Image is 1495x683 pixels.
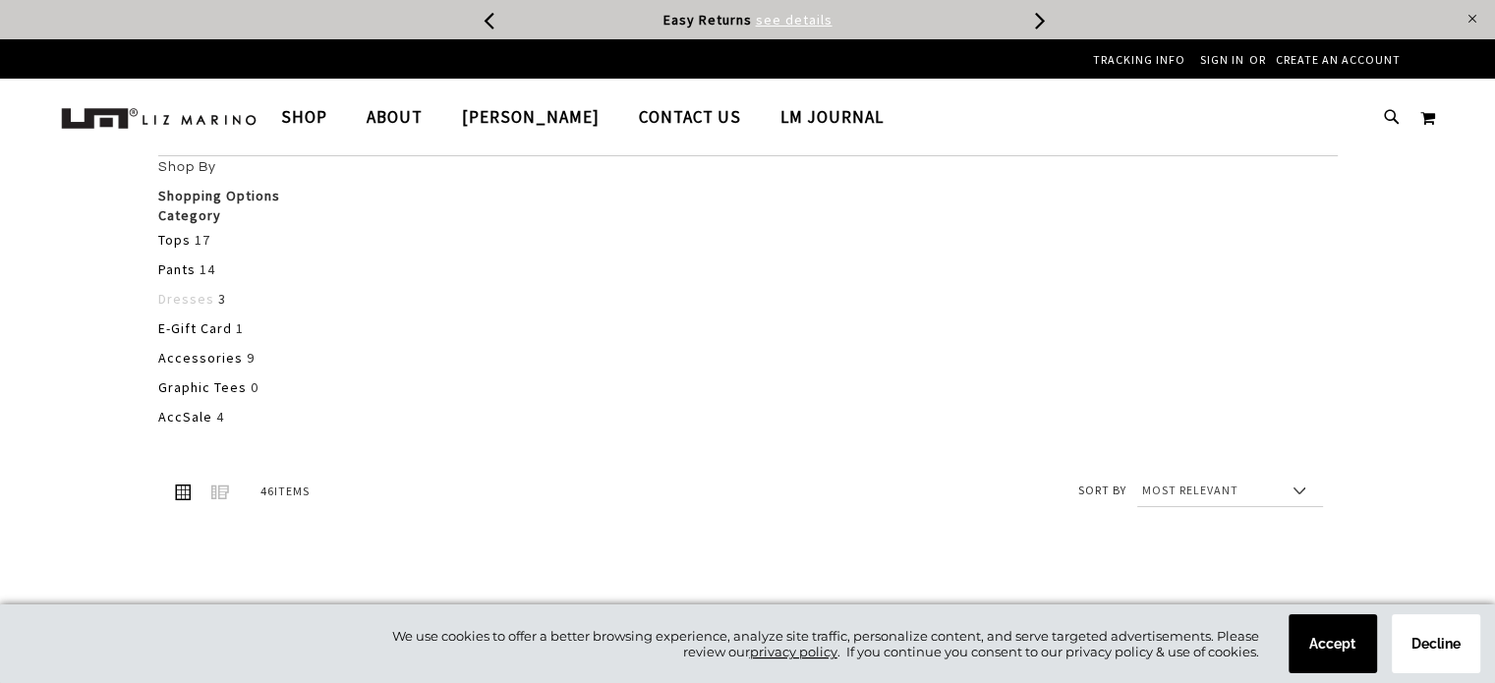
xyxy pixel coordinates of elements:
strong: Shopping Options [158,187,280,204]
span: Shop [281,100,327,134]
a: Pants [158,260,196,278]
span: 17 [195,231,210,249]
a: store logo [60,106,257,130]
a: E-Gift Card [158,319,232,337]
strong: Grid [168,476,200,507]
p: Items [260,476,310,507]
a: Accessories [158,349,243,367]
label: Sort By [1078,482,1126,498]
a: Sign In [1200,52,1244,69]
span: Decline [1411,41,1461,57]
a: List [204,476,236,507]
dt: Category [158,205,1338,225]
strong: Shop By [158,160,216,174]
span: LM Journal [780,106,884,128]
div: Decline [1392,20,1480,79]
a: Graphic Tees [158,378,247,396]
span: We use cookies to offer a better browsing experience, analyze site traffic, personalize content, ... [392,33,1259,65]
span: [PERSON_NAME] [462,106,600,128]
span: 14 [200,260,215,278]
span: Easy Returns [662,11,751,28]
a: AccSale [158,408,212,426]
span: 0 [251,378,259,396]
span: Accept [1309,41,1355,57]
span: Contact Us [639,106,741,128]
a: Tracking Info [1093,52,1185,69]
span: 9 [247,349,255,367]
span: 46 [260,484,274,498]
span: 4 [216,408,224,426]
a: Create an Account [1276,52,1401,69]
a: see details [755,11,832,28]
div: Accept [1289,20,1377,79]
span: 3 [218,290,226,308]
span: 1 [236,319,244,337]
a: privacy policy [750,49,837,65]
a: Dresses [158,290,214,308]
a: Tops [158,231,191,249]
span: About [367,106,423,128]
